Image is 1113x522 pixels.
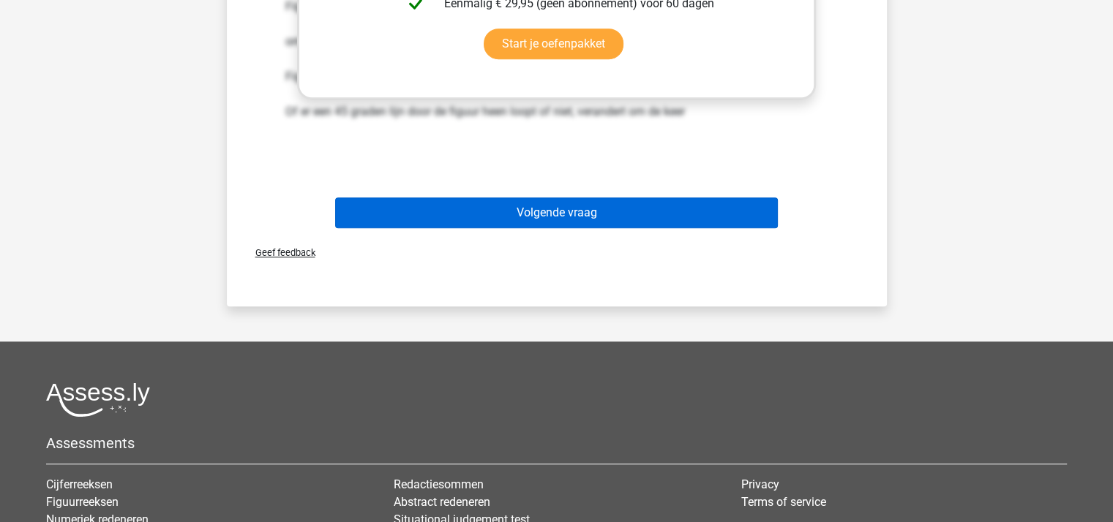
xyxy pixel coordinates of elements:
span: Geef feedback [244,247,315,258]
a: Figuurreeksen [46,495,119,509]
a: Cijferreeksen [46,477,113,491]
a: Redactiesommen [394,477,484,491]
button: Volgende vraag [335,197,778,228]
a: Terms of service [741,495,826,509]
a: Abstract redeneren [394,495,490,509]
a: Start je oefenpakket [484,29,623,59]
h5: Assessments [46,434,1067,452]
a: Privacy [741,477,779,491]
img: Assessly logo [46,382,150,417]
